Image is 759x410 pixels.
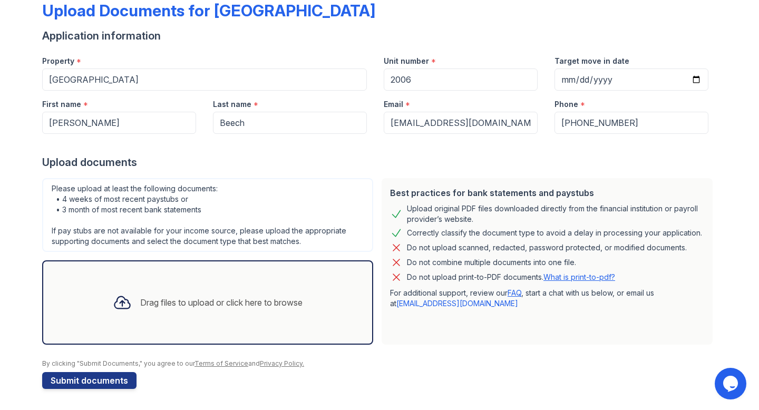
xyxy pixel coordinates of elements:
[194,359,248,367] a: Terms of Service
[42,155,717,170] div: Upload documents
[508,288,521,297] a: FAQ
[407,256,576,269] div: Do not combine multiple documents into one file.
[543,272,615,281] a: What is print-to-pdf?
[407,241,687,254] div: Do not upload scanned, redacted, password protected, or modified documents.
[554,56,629,66] label: Target move in date
[396,299,518,308] a: [EMAIL_ADDRESS][DOMAIN_NAME]
[260,359,304,367] a: Privacy Policy.
[140,296,303,309] div: Drag files to upload or click here to browse
[213,99,251,110] label: Last name
[42,28,717,43] div: Application information
[554,99,578,110] label: Phone
[42,99,81,110] label: First name
[390,288,704,309] p: For additional support, review our , start a chat with us below, or email us at
[42,56,74,66] label: Property
[407,227,702,239] div: Correctly classify the document type to avoid a delay in processing your application.
[42,1,375,20] div: Upload Documents for [GEOGRAPHIC_DATA]
[407,203,704,224] div: Upload original PDF files downloaded directly from the financial institution or payroll provider’...
[42,178,373,252] div: Please upload at least the following documents: • 4 weeks of most recent paystubs or • 3 month of...
[715,368,748,399] iframe: chat widget
[42,372,137,389] button: Submit documents
[390,187,704,199] div: Best practices for bank statements and paystubs
[42,359,717,368] div: By clicking "Submit Documents," you agree to our and
[407,272,615,282] p: Do not upload print-to-PDF documents.
[384,56,429,66] label: Unit number
[384,99,403,110] label: Email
